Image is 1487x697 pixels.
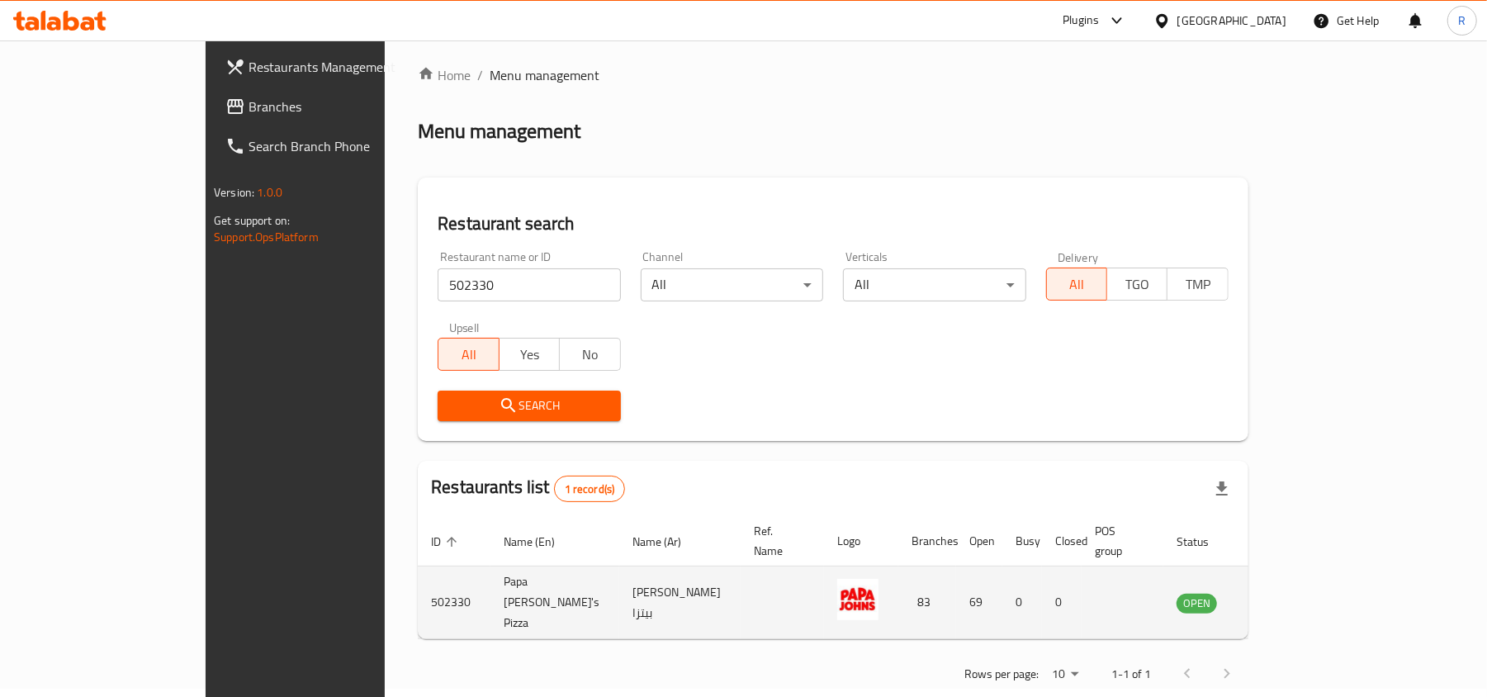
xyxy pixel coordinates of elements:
table: enhanced table [418,516,1307,639]
span: All [445,343,492,367]
a: Search Branch Phone [212,126,454,166]
span: Yes [506,343,553,367]
div: Total records count [554,476,626,502]
td: 502330 [418,567,490,639]
td: 69 [956,567,1002,639]
div: [GEOGRAPHIC_DATA] [1177,12,1286,30]
span: ID [431,532,462,552]
th: Branches [898,516,956,567]
span: Branches [249,97,441,116]
span: Name (En) [504,532,576,552]
a: Branches [212,87,454,126]
h2: Restaurant search [438,211,1229,236]
img: Papa John's Pizza [837,579,878,620]
span: 1.0.0 [257,182,282,203]
span: Menu management [490,65,599,85]
span: Search [451,396,607,416]
th: Closed [1042,516,1082,567]
span: Search Branch Phone [249,136,441,156]
li: / [477,65,483,85]
nav: breadcrumb [418,65,1248,85]
span: OPEN [1177,594,1217,613]
p: 1-1 of 1 [1111,664,1151,685]
td: Papa [PERSON_NAME]'s Pizza [490,567,619,639]
div: All [843,268,1025,301]
input: Search for restaurant name or ID.. [438,268,620,301]
label: Upsell [449,321,480,333]
button: Search [438,391,620,421]
span: TMP [1174,273,1221,296]
a: Restaurants Management [212,47,454,87]
span: Status [1177,532,1230,552]
th: Open [956,516,1002,567]
span: No [566,343,613,367]
td: [PERSON_NAME] بيتزا [619,567,741,639]
span: TGO [1114,273,1161,296]
th: Busy [1002,516,1042,567]
button: Yes [499,338,560,371]
td: 83 [898,567,956,639]
h2: Menu management [418,118,580,145]
td: 0 [1002,567,1042,639]
button: All [438,338,499,371]
span: R [1458,12,1466,30]
a: Support.OpsPlatform [214,226,319,248]
button: TMP [1167,268,1228,301]
span: 1 record(s) [555,481,625,497]
div: Plugins [1063,11,1099,31]
span: Get support on: [214,210,290,231]
span: Name (Ar) [632,532,703,552]
div: All [641,268,823,301]
span: Version: [214,182,254,203]
span: All [1054,273,1101,296]
p: Rows per page: [964,664,1039,685]
label: Delivery [1058,251,1099,263]
button: No [559,338,620,371]
div: OPEN [1177,594,1217,614]
span: Restaurants Management [249,57,441,77]
h2: Restaurants list [431,475,625,502]
div: Rows per page: [1045,662,1085,687]
td: 0 [1042,567,1082,639]
th: Logo [824,516,898,567]
span: Ref. Name [754,521,804,561]
button: All [1046,268,1107,301]
span: POS group [1095,521,1144,561]
button: TGO [1106,268,1167,301]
